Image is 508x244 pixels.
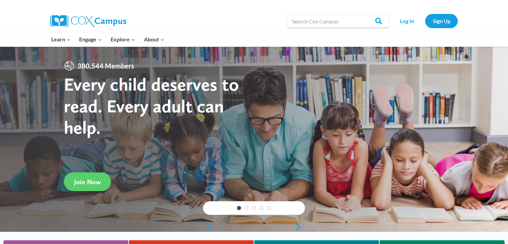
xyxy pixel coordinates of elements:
input: Search Cox Campus [287,14,389,28]
span: Engage [79,35,102,44]
strong: Every child deserves to read. Every adult can help. [64,73,239,138]
a: Join Now [64,172,111,191]
span: Join Now [74,178,101,186]
span: 380,544 Members [75,60,137,71]
span: Learn [51,35,71,44]
a: next [295,223,305,231]
a: 5 [267,206,271,210]
a: 1 [237,206,241,210]
a: 2 [244,206,249,210]
img: Cox Campus [50,15,126,27]
a: Sign Up [425,14,458,28]
nav: Primary Navigation [47,32,168,46]
span: About [144,35,164,44]
a: previous [203,223,213,231]
a: Log In [392,14,422,28]
a: 4 [259,206,264,210]
a: 3 [252,206,256,210]
span: Explore [111,35,135,44]
div: content slider buttons [203,220,305,233]
nav: Secondary Navigation [392,14,458,28]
